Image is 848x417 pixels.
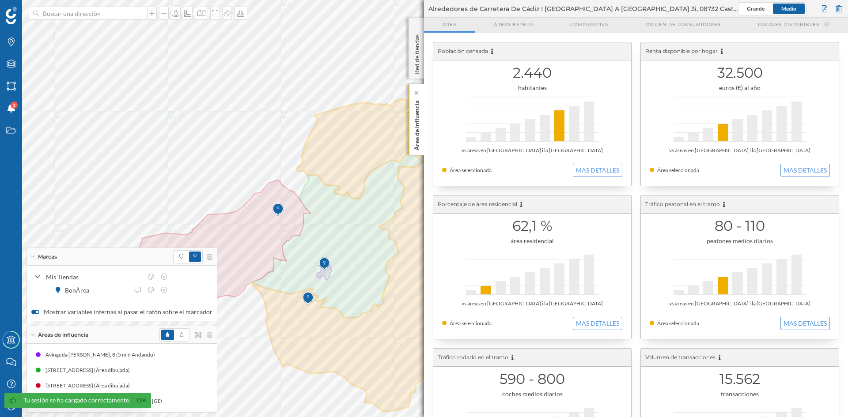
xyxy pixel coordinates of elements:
span: Medio [781,5,796,12]
h1: 62,1 % [442,218,622,234]
div: Población censada [433,42,631,60]
div: vs áreas en [GEOGRAPHIC_DATA] i la [GEOGRAPHIC_DATA] [442,299,622,308]
button: MAS DETALLES [573,317,622,330]
h1: 32.500 [650,64,830,81]
img: Geoblink Logo [6,7,17,24]
button: MAS DETALLES [780,164,830,177]
div: [STREET_ADDRESS] (Área dibujada) [45,366,134,375]
span: Origen de consumidores [646,21,721,28]
button: MAS DETALLES [780,317,830,330]
div: Volumen de transacciones [641,349,839,367]
div: Tu sesión se ha cargado correctamente. [23,396,130,405]
div: vs áreas en [GEOGRAPHIC_DATA] i la [GEOGRAPHIC_DATA] [442,146,622,155]
span: 1 [13,101,15,109]
h1: 80 - 110 [650,218,830,234]
span: Soporte [18,6,49,14]
span: Áreas de influencia [38,331,88,339]
img: Marker [319,255,330,273]
div: Avinguda [PERSON_NAME], 8 (5 min Andando) [45,350,159,359]
label: Mostrar variables internas al pasar el ratón sobre el marcador [31,308,212,316]
div: [STREET_ADDRESS] (Área dibujada) [45,381,134,390]
div: Mis Tiendas [46,272,142,282]
button: MAS DETALLES [573,164,622,177]
div: vs áreas en [GEOGRAPHIC_DATA] i la [GEOGRAPHIC_DATA] [650,299,830,308]
div: Tráfico peatonal en el tramo [641,195,839,214]
span: Área seleccionada [657,167,699,173]
span: Área seleccionada [657,320,699,327]
h1: 15.562 [650,371,830,387]
span: Grande [747,5,765,12]
div: habitantes [442,83,622,92]
div: Tráfico rodado en el tramo [433,349,631,367]
span: Comparativa [570,21,609,28]
span: Área seleccionada [450,320,492,327]
div: peatones medios diarios [650,237,830,245]
div: BonÀrea [65,286,94,295]
span: Alrededores de Carretera De Cádiz I [GEOGRAPHIC_DATA] A [GEOGRAPHIC_DATA] 3i, 08732 Castellet i [... [428,4,738,13]
div: coches medios diarios [442,390,622,398]
span: Marcas [38,253,57,261]
div: área residencial [442,237,622,245]
div: vs áreas en [GEOGRAPHIC_DATA] i la [GEOGRAPHIC_DATA] [650,146,830,155]
span: Áreas espejo [494,21,533,28]
span: Area [443,21,457,28]
p: Área de influencia [413,97,421,150]
h1: 2.440 [442,64,622,81]
span: Área seleccionada [450,167,492,173]
div: euros (€) al año [650,83,830,92]
img: Marker [273,201,284,218]
div: Porcentaje de área residencial [433,195,631,214]
div: Renta disponible por hogar [641,42,839,60]
div: transacciones [650,390,830,398]
a: Ok [135,395,149,406]
h1: 590 - 800 [442,371,622,387]
img: Marker [303,289,314,307]
p: Red de tiendas [413,31,421,74]
span: Locales disponibles [758,21,819,28]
